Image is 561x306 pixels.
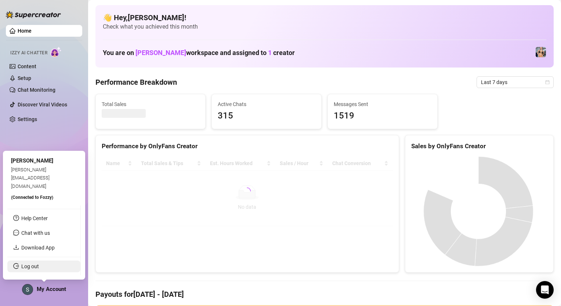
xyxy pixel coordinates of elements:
div: Sales by OnlyFans Creator [411,141,547,151]
h1: You are on workspace and assigned to creator [103,49,295,57]
h4: Performance Breakdown [95,77,177,87]
span: Chat with us [21,230,50,236]
span: [PERSON_NAME] [11,157,53,164]
span: Check what you achieved this month [103,23,546,31]
img: AI Chatter [50,47,62,57]
div: Open Intercom Messenger [536,281,554,299]
a: Settings [18,116,37,122]
span: message [13,230,19,236]
img: logo-BBDzfeDw.svg [6,11,61,18]
span: Last 7 days [481,77,549,88]
span: [PERSON_NAME] [135,49,186,57]
span: Active Chats [218,100,315,108]
img: ACg8ocI54vOEVp85EbfA3oqEjvcCmrdOcQROE-87nVpSsnHu2GZ2Lg=s96-c [22,284,33,295]
li: Log out [7,261,80,272]
span: Izzy AI Chatter [10,50,47,57]
span: My Account [37,286,66,292]
div: Performance by OnlyFans Creator [102,141,393,151]
a: Setup [18,75,31,81]
img: Veronica [536,47,546,57]
span: 1519 [334,109,431,123]
span: (Connected to Fozzy ) [11,195,53,200]
a: Discover Viral Videos [18,102,67,108]
h4: 👋 Hey, [PERSON_NAME] ! [103,12,546,23]
span: Messages Sent [334,100,431,108]
a: Download App [21,245,55,251]
span: calendar [545,80,550,84]
a: Chat Monitoring [18,87,55,93]
a: Help Center [21,215,48,221]
a: Home [18,28,32,34]
a: Content [18,63,36,69]
span: Total Sales [102,100,199,108]
span: [PERSON_NAME][EMAIL_ADDRESS][DOMAIN_NAME] [11,167,50,189]
h4: Payouts for [DATE] - [DATE] [95,289,554,299]
span: 1 [268,49,272,57]
a: Log out [21,263,39,269]
span: 315 [218,109,315,123]
span: loading [243,187,251,195]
